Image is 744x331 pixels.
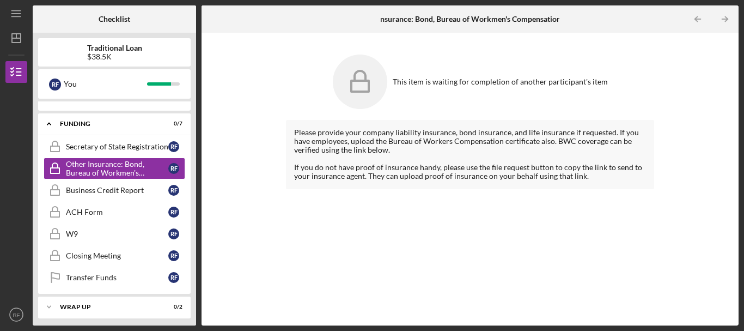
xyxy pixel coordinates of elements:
div: Transfer Funds [66,273,168,282]
div: 0 / 2 [163,304,182,310]
b: Other Insurance: Bond, Bureau of Workmen's Compensation, Life Insurance [356,15,612,23]
div: $38.5K [87,52,142,61]
button: RF [5,304,27,326]
a: Other Insurance: Bond, Bureau of Workmen's Compensation, Life InsuranceRF [44,158,185,179]
div: You [64,75,147,93]
div: R F [168,228,179,239]
div: R F [49,79,61,91]
div: Secretary of State Registration [66,142,168,151]
text: RF [13,312,20,318]
div: R F [168,141,179,152]
a: Secretary of State RegistrationRF [44,136,185,158]
div: Wrap up [60,304,155,310]
div: R F [168,272,179,283]
div: Please provide your company liability insurance, bond insurance, and life insurance if requested.... [294,128,646,154]
div: This item is waiting for completion of another participant's item [393,77,608,86]
div: Funding [60,121,155,127]
b: Checklist [99,15,130,23]
div: Business Credit Report [66,186,168,195]
a: Business Credit ReportRF [44,179,185,201]
b: Traditional Loan [87,44,142,52]
div: R F [168,207,179,218]
div: Closing Meeting [66,251,168,260]
div: R F [168,250,179,261]
div: R F [168,163,179,174]
div: If you do not have proof of insurance handy, please use the file request button to copy the link ... [294,163,646,180]
div: R F [168,185,179,196]
div: W9 [66,230,168,238]
div: 0 / 7 [163,121,182,127]
a: Transfer FundsRF [44,267,185,288]
div: ACH Form [66,208,168,216]
a: DecisionRF [44,83,185,105]
a: W9RF [44,223,185,245]
div: Other Insurance: Bond, Bureau of Workmen's Compensation, Life Insurance [66,160,168,177]
a: Closing MeetingRF [44,245,185,267]
a: ACH FormRF [44,201,185,223]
